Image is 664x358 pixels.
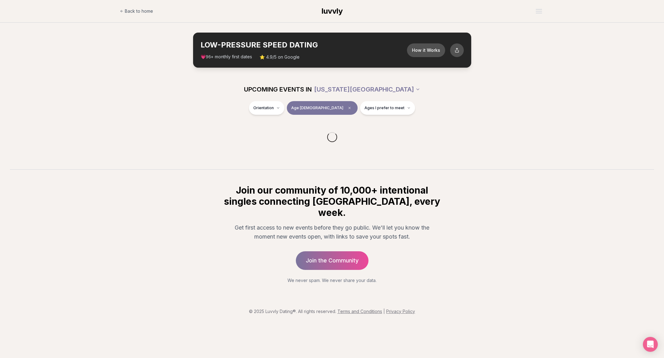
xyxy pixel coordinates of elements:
button: Open menu [533,7,544,16]
button: How it Works [407,43,445,57]
button: [US_STATE][GEOGRAPHIC_DATA] [314,83,420,96]
span: | [383,309,385,314]
button: Ages I prefer to meet [360,101,415,115]
span: ⭐ 4.9/5 on Google [260,54,300,60]
span: Age [DEMOGRAPHIC_DATA] [291,105,343,110]
span: Ages I prefer to meet [364,105,404,110]
a: Privacy Policy [386,309,415,314]
span: Back to home [125,8,153,14]
a: Back to home [120,5,153,17]
span: 💗 + monthly first dates [201,54,252,60]
div: Open Intercom Messenger [643,337,658,352]
p: We never spam. We never share your data. [223,277,441,284]
span: luvvly [322,7,343,16]
span: 96 [206,55,211,60]
button: Age [DEMOGRAPHIC_DATA]Clear age [287,101,358,115]
button: Orientation [249,101,284,115]
span: Orientation [253,105,274,110]
a: Join the Community [296,251,368,270]
h2: LOW-PRESSURE SPEED DATING [201,40,407,50]
h2: Join our community of 10,000+ intentional singles connecting [GEOGRAPHIC_DATA], every week. [223,185,441,218]
a: luvvly [322,6,343,16]
p: Get first access to new events before they go public. We'll let you know the moment new events op... [228,223,436,241]
span: UPCOMING EVENTS IN [244,85,312,94]
span: Clear age [346,104,353,112]
p: © 2025 Luvvly Dating®. All rights reserved. [5,308,659,315]
a: Terms and Conditions [337,309,382,314]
